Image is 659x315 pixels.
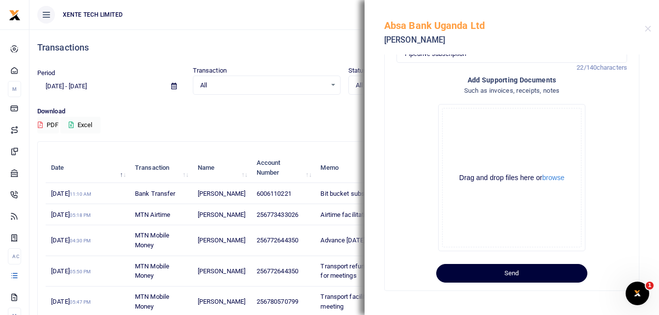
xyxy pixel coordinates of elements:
span: Transport refund for 2 days to office for meetings [320,262,423,280]
li: Ac [8,248,21,264]
span: XENTE TECH LIMITED [59,10,127,19]
span: Bit bucket subscription [320,190,385,197]
label: Transaction [193,66,227,76]
span: MTN Mobile Money [135,232,169,249]
button: Close [645,26,651,32]
h4: Such as invoices, receipts, notes [396,85,627,96]
span: Transport facilitation for UNCDF meeting [320,293,411,310]
button: PDF [37,117,59,133]
th: Account Number: activate to sort column ascending [251,153,316,183]
span: [DATE] [51,298,91,305]
th: Name: activate to sort column ascending [192,153,251,183]
th: Transaction: activate to sort column ascending [130,153,192,183]
th: Date: activate to sort column descending [46,153,130,183]
small: 05:50 PM [70,269,91,274]
span: All [356,80,482,90]
button: Send [436,264,587,283]
label: Status [348,66,367,76]
span: 256772644350 [257,267,298,275]
span: [DATE] [51,211,91,218]
span: [DATE] [51,236,91,244]
img: logo-small [9,9,21,21]
span: 256773433026 [257,211,298,218]
h5: [PERSON_NAME] [384,35,645,45]
button: browse [542,174,564,181]
small: 11:10 AM [70,191,92,197]
input: select period [37,78,163,95]
span: All [200,80,326,90]
span: MTN Mobile Money [135,293,169,310]
span: Bank Transfer [135,190,175,197]
h4: Add supporting Documents [396,75,627,85]
li: M [8,81,21,97]
a: logo-small logo-large logo-large [9,11,21,18]
span: 256772644350 [257,236,298,244]
span: [DATE] [51,190,91,197]
span: 22/140 [577,64,597,71]
h4: Transactions [37,42,651,53]
span: Airtime facilitation [320,211,372,218]
p: Download [37,106,651,117]
small: 05:47 PM [70,299,91,305]
div: File Uploader [438,104,585,251]
span: [PERSON_NAME] [198,211,245,218]
span: 256780570799 [257,298,298,305]
span: 6006110221 [257,190,291,197]
label: Period [37,68,55,78]
span: [PERSON_NAME] [198,298,245,305]
span: [PERSON_NAME] [198,236,245,244]
div: Drag and drop files here or [443,173,581,183]
span: MTN Mobile Money [135,262,169,280]
span: 1 [646,282,654,289]
span: [PERSON_NAME] [198,190,245,197]
span: characters [597,64,627,71]
iframe: Intercom live chat [626,282,649,305]
th: Memo: activate to sort column ascending [315,153,431,183]
span: Advance [DATE] [320,236,365,244]
span: [DATE] [51,267,91,275]
small: 04:30 PM [70,238,91,243]
span: [PERSON_NAME] [198,267,245,275]
small: 05:18 PM [70,212,91,218]
h5: Absa Bank Uganda Ltd [384,20,645,31]
button: Excel [60,117,101,133]
span: MTN Airtime [135,211,170,218]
